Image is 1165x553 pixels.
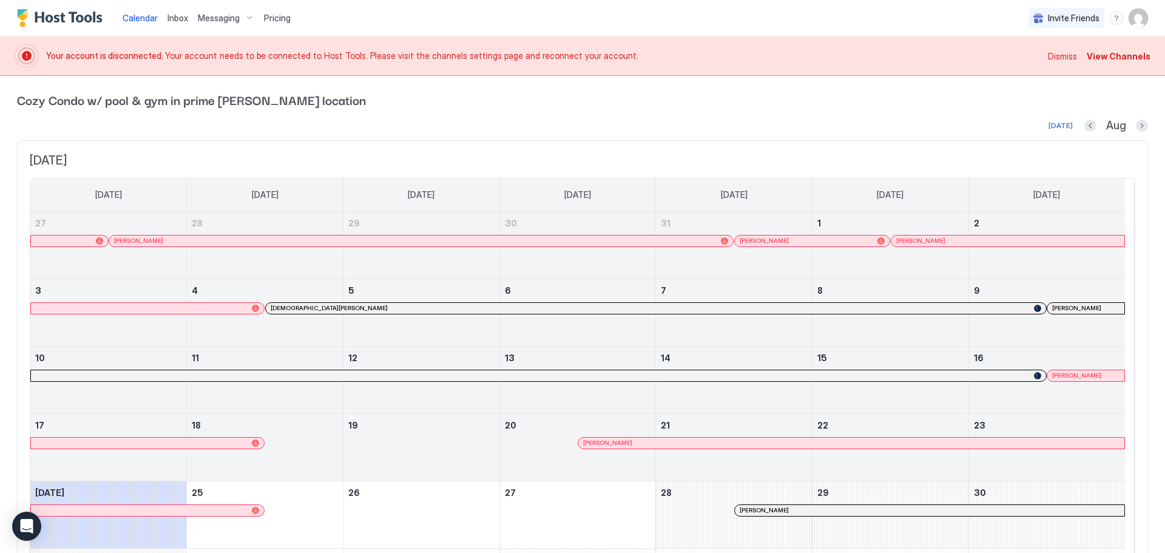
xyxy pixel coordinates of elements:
[192,420,201,430] span: 18
[740,506,1119,514] div: [PERSON_NAME]
[83,178,134,211] a: Sunday
[505,353,515,363] span: 13
[30,414,186,436] a: August 17, 2025
[969,414,1125,436] a: August 23, 2025
[348,285,354,296] span: 5
[35,487,64,498] span: [DATE]
[343,212,499,234] a: July 29, 2025
[192,218,203,228] span: 28
[865,178,916,211] a: Friday
[1109,11,1124,25] div: menu
[974,353,984,363] span: 16
[499,279,656,346] td: August 6, 2025
[656,481,812,548] td: August 28, 2025
[1048,13,1099,24] span: Invite Friends
[187,212,343,234] a: July 28, 2025
[564,189,591,200] span: [DATE]
[30,346,187,413] td: August 10, 2025
[1021,178,1072,211] a: Saturday
[709,178,760,211] a: Thursday
[30,413,187,481] td: August 17, 2025
[974,487,986,498] span: 30
[661,218,670,228] span: 31
[552,178,603,211] a: Wednesday
[114,237,728,245] div: [PERSON_NAME]
[656,279,812,302] a: August 7, 2025
[1052,304,1101,312] span: [PERSON_NAME]
[1052,304,1119,312] div: [PERSON_NAME]
[812,279,968,302] a: August 8, 2025
[35,218,46,228] span: 27
[95,189,122,200] span: [DATE]
[969,481,1125,504] a: August 30, 2025
[583,439,1119,447] div: [PERSON_NAME]
[656,212,812,234] a: July 31, 2025
[661,353,670,363] span: 14
[187,279,343,346] td: August 4, 2025
[17,9,108,27] a: Host Tools Logo
[240,178,291,211] a: Monday
[656,481,812,504] a: August 28, 2025
[408,189,434,200] span: [DATE]
[1052,371,1119,379] div: [PERSON_NAME]
[30,279,187,346] td: August 3, 2025
[656,346,812,413] td: August 14, 2025
[343,347,499,369] a: August 12, 2025
[505,218,517,228] span: 30
[499,481,656,548] td: August 27, 2025
[500,212,656,234] a: July 30, 2025
[30,481,187,548] td: August 24, 2025
[1048,50,1077,63] span: Dismiss
[968,212,1125,279] td: August 2, 2025
[968,413,1125,481] td: August 23, 2025
[968,346,1125,413] td: August 16, 2025
[271,304,388,312] span: [DEMOGRAPHIC_DATA][PERSON_NAME]
[30,153,1135,168] span: [DATE]
[114,237,163,245] span: [PERSON_NAME]
[812,212,969,279] td: August 1, 2025
[343,413,499,481] td: August 19, 2025
[30,212,186,234] a: July 27, 2025
[1084,120,1096,132] button: Previous month
[1087,50,1150,63] span: View Channels
[661,420,670,430] span: 21
[656,413,812,481] td: August 21, 2025
[187,279,343,302] a: August 4, 2025
[192,487,203,498] span: 25
[167,12,188,24] a: Inbox
[721,189,748,200] span: [DATE]
[343,481,499,504] a: August 26, 2025
[740,237,789,245] span: [PERSON_NAME]
[1052,371,1101,379] span: [PERSON_NAME]
[30,279,186,302] a: August 3, 2025
[740,506,789,514] span: [PERSON_NAME]
[35,285,41,296] span: 3
[187,413,343,481] td: August 18, 2025
[187,212,343,279] td: July 28, 2025
[1033,189,1060,200] span: [DATE]
[812,414,968,436] a: August 22, 2025
[974,285,980,296] span: 9
[30,212,187,279] td: July 27, 2025
[877,189,903,200] span: [DATE]
[974,420,985,430] span: 23
[1106,119,1126,133] span: Aug
[187,481,343,504] a: August 25, 2025
[192,285,198,296] span: 4
[817,218,821,228] span: 1
[1129,8,1148,28] div: User profile
[969,347,1125,369] a: August 16, 2025
[348,353,357,363] span: 12
[167,13,188,23] span: Inbox
[817,353,827,363] span: 15
[1136,120,1148,132] button: Next month
[1047,118,1075,133] button: [DATE]
[123,12,158,24] a: Calendar
[974,218,979,228] span: 2
[656,414,812,436] a: August 21, 2025
[817,487,829,498] span: 29
[500,414,656,436] a: August 20, 2025
[198,13,240,24] span: Messaging
[812,481,969,548] td: August 29, 2025
[187,346,343,413] td: August 11, 2025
